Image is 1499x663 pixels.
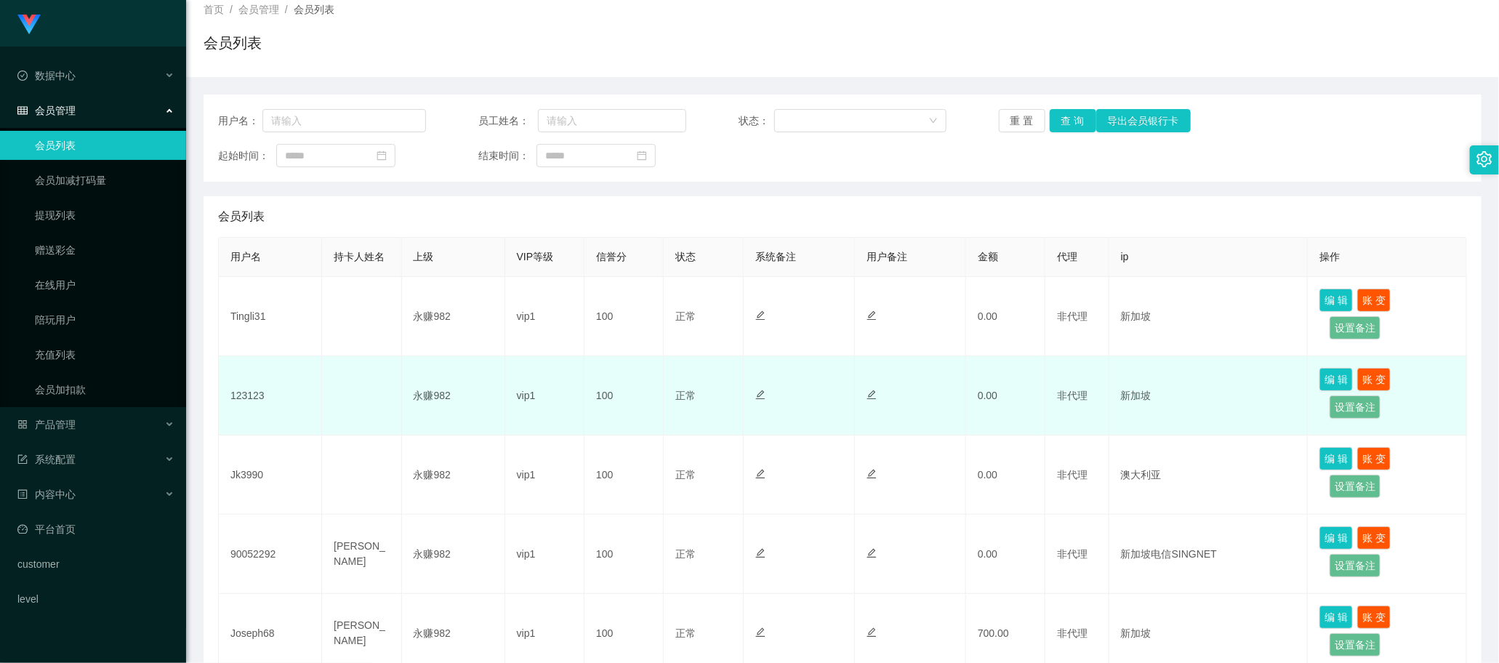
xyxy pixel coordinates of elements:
[17,584,174,614] a: level
[505,277,584,356] td: vip1
[219,356,322,435] td: 123123
[230,251,261,262] span: 用户名
[505,435,584,515] td: vip1
[1357,447,1391,470] button: 账 变
[402,356,505,435] td: 永赚982
[755,469,765,479] i: 图标: edit
[1357,526,1391,550] button: 账 变
[584,277,664,356] td: 100
[478,113,538,129] span: 员工姓名：
[1109,435,1308,515] td: 澳大利亚
[755,251,796,262] span: 系统备注
[414,251,434,262] span: 上级
[17,70,76,81] span: 数据中心
[478,148,536,164] span: 结束时间：
[966,435,1045,515] td: 0.00
[35,270,174,300] a: 在线用户
[17,550,174,579] a: customer
[1109,277,1308,356] td: 新加坡
[867,251,907,262] span: 用户备注
[1330,475,1381,498] button: 设置备注
[1330,554,1381,577] button: 设置备注
[17,419,76,430] span: 产品管理
[238,4,279,15] span: 会员管理
[285,4,288,15] span: /
[1109,356,1308,435] td: 新加坡
[505,356,584,435] td: vip1
[739,113,775,129] span: 状态：
[1057,627,1088,639] span: 非代理
[17,454,76,465] span: 系统配置
[755,548,765,558] i: 图标: edit
[35,166,174,195] a: 会员加减打码量
[402,277,505,356] td: 永赚982
[966,515,1045,594] td: 0.00
[1096,109,1191,132] button: 导出会员银行卡
[675,548,696,560] span: 正常
[929,116,938,126] i: 图标: down
[867,548,877,558] i: 图标: edit
[17,71,28,81] i: 图标: check-circle-o
[402,515,505,594] td: 永赚982
[219,515,322,594] td: 90052292
[966,277,1045,356] td: 0.00
[35,201,174,230] a: 提现列表
[377,150,387,161] i: 图标: calendar
[402,435,505,515] td: 永赚982
[538,109,686,132] input: 请输入
[675,251,696,262] span: 状态
[1330,395,1381,419] button: 设置备注
[35,236,174,265] a: 赠送彩金
[204,32,262,54] h1: 会员列表
[1319,447,1353,470] button: 编 辑
[1330,633,1381,656] button: 设置备注
[978,251,998,262] span: 金额
[1357,289,1391,312] button: 账 变
[17,489,28,499] i: 图标: profile
[218,208,265,225] span: 会员列表
[584,515,664,594] td: 100
[334,251,385,262] span: 持卡人姓名
[584,435,664,515] td: 100
[35,131,174,160] a: 会员列表
[17,419,28,430] i: 图标: appstore-o
[867,390,877,400] i: 图标: edit
[1057,251,1077,262] span: 代理
[755,390,765,400] i: 图标: edit
[17,105,28,116] i: 图标: table
[1121,251,1129,262] span: ip
[219,277,322,356] td: Tingli31
[17,515,174,544] a: 图标: dashboard平台首页
[35,305,174,334] a: 陪玩用户
[219,435,322,515] td: Jk3990
[1357,368,1391,391] button: 账 变
[1330,316,1381,339] button: 设置备注
[637,150,647,161] i: 图标: calendar
[867,627,877,638] i: 图标: edit
[755,627,765,638] i: 图标: edit
[1057,310,1088,322] span: 非代理
[675,310,696,322] span: 正常
[1057,390,1088,401] span: 非代理
[17,15,41,35] img: logo.9652507e.png
[1109,515,1308,594] td: 新加坡电信SINGNET
[1319,368,1353,391] button: 编 辑
[35,340,174,369] a: 充值列表
[1319,606,1353,629] button: 编 辑
[17,454,28,465] i: 图标: form
[1319,526,1353,550] button: 编 辑
[17,105,76,116] span: 会员管理
[755,310,765,321] i: 图标: edit
[17,489,76,500] span: 内容中心
[867,469,877,479] i: 图标: edit
[1319,289,1353,312] button: 编 辑
[1319,251,1340,262] span: 操作
[204,4,224,15] span: 首页
[1476,151,1492,167] i: 图标: setting
[35,375,174,404] a: 会员加扣款
[966,356,1045,435] td: 0.00
[596,251,627,262] span: 信誉分
[294,4,334,15] span: 会员列表
[1057,548,1088,560] span: 非代理
[517,251,554,262] span: VIP等级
